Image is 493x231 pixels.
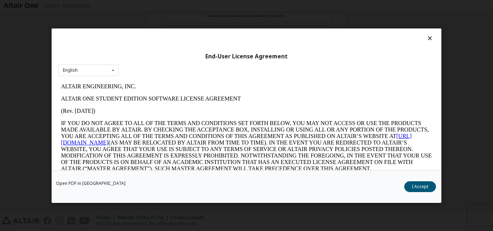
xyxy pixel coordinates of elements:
[3,53,354,65] a: [URL][DOMAIN_NAME]
[404,181,436,192] button: I Accept
[3,27,374,34] p: (Rev. [DATE])
[3,97,374,123] p: This Altair One Student Edition Software License Agreement (“Agreement”) is between Altair Engine...
[63,68,78,72] div: English
[56,181,126,185] a: Open PDF in [GEOGRAPHIC_DATA]
[3,40,374,92] p: IF YOU DO NOT AGREE TO ALL OF THE TERMS AND CONDITIONS SET FORTH BELOW, YOU MAY NOT ACCESS OR USE...
[3,3,374,9] p: ALTAIR ENGINEERING, INC.
[58,53,435,60] div: End-User License Agreement
[3,15,374,22] p: ALTAIR ONE STUDENT EDITION SOFTWARE LICENSE AGREEMENT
